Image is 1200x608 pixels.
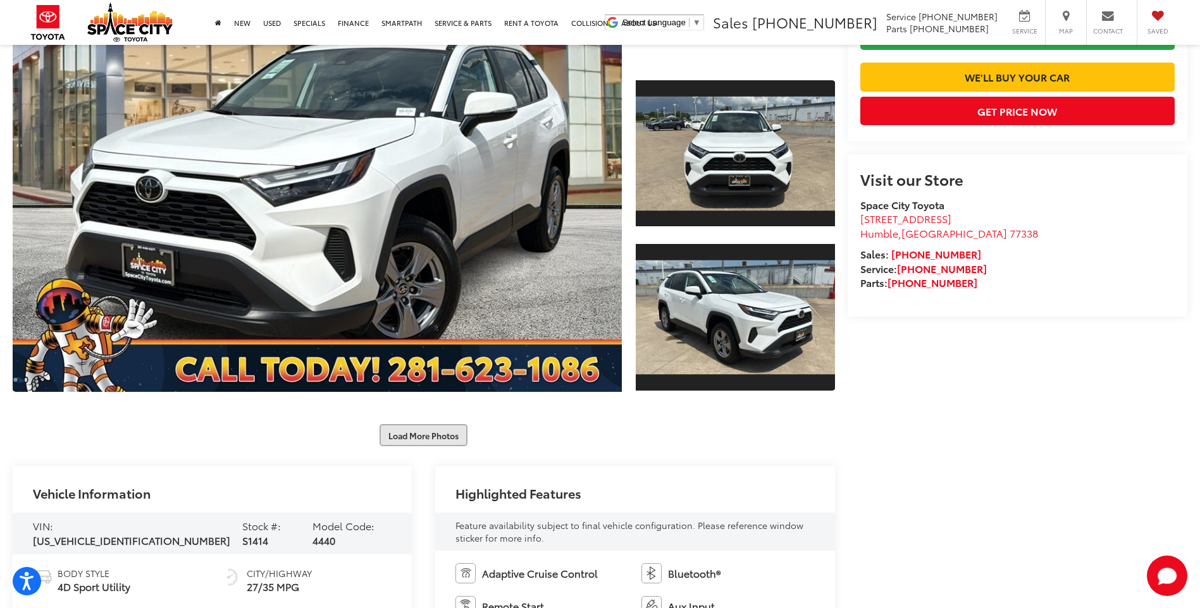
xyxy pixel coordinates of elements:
a: [PHONE_NUMBER] [888,275,977,289]
a: Expand Photo 2 [636,243,834,392]
img: 2025 Toyota RAV4 XLE [634,260,837,375]
h2: Vehicle Information [33,486,151,500]
span: VIN: [33,518,53,533]
span: [STREET_ADDRESS] [860,211,951,226]
span: Adaptive Cruise Control [482,566,598,581]
span: ▼ [693,18,701,27]
span: 4D Sport Utility [58,580,130,594]
button: Get Price Now [860,97,1175,125]
h2: Visit our Store [860,171,1175,187]
span: [US_VEHICLE_IDENTIFICATION_NUMBER] [33,533,230,547]
span: Stock #: [242,518,281,533]
span: Bluetooth® [668,566,721,581]
a: We'll Buy Your Car [860,63,1175,91]
button: Load More Photos [380,424,467,446]
img: 2025 Toyota RAV4 XLE [634,96,837,210]
span: [PHONE_NUMBER] [752,12,877,32]
span: Service [886,10,916,23]
a: [STREET_ADDRESS] Humble,[GEOGRAPHIC_DATA] 77338 [860,211,1038,240]
span: 27/35 MPG [247,580,312,594]
img: Space City Toyota [87,3,173,42]
span: S1414 [242,533,268,547]
span: Sales [713,12,748,32]
span: [PHONE_NUMBER] [910,22,989,35]
span: Feature availability subject to final vehicle configuration. Please reference window sticker for ... [455,519,803,544]
strong: Space City Toyota [860,197,944,212]
a: [PHONE_NUMBER] [897,261,987,276]
span: Contact [1093,27,1123,35]
span: [GEOGRAPHIC_DATA] [901,226,1007,240]
strong: Service: [860,261,987,276]
span: 4440 [312,533,335,547]
span: Map [1052,27,1080,35]
span: Service [1010,27,1039,35]
span: Body Style [58,567,130,580]
h2: Highlighted Features [455,486,581,500]
a: [PHONE_NUMBER] [891,246,981,261]
button: Toggle Chat Window [1147,556,1187,596]
span: Model Code: [312,518,374,533]
span: Humble [860,226,898,240]
strong: Parts: [860,275,977,289]
span: Saved [1144,27,1172,35]
span: [PHONE_NUMBER] [919,10,998,23]
span: , [860,226,1038,240]
img: Fuel Economy [222,567,242,587]
a: Expand Photo 1 [636,79,834,228]
span: 77338 [1010,226,1038,240]
img: Bluetooth® [641,563,662,583]
svg: Start Chat [1147,556,1187,596]
span: City/Highway [247,567,312,580]
span: Parts [886,22,907,35]
span: Select Language [622,18,686,27]
img: Adaptive Cruise Control [455,563,476,583]
span: Sales: [860,246,889,261]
